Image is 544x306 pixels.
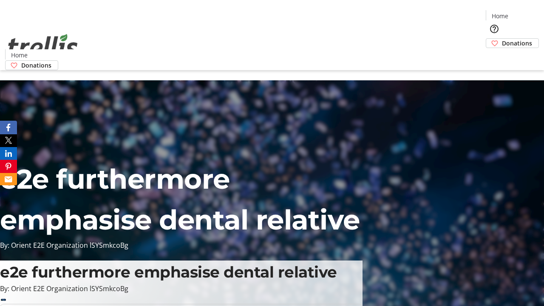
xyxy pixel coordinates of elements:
button: Help [486,20,503,37]
span: Home [492,11,508,20]
span: Donations [21,61,51,70]
span: Home [11,51,28,59]
img: Orient E2E Organization lSYSmkcoBg's Logo [5,25,81,67]
a: Home [6,51,33,59]
a: Donations [5,60,58,70]
span: Donations [502,39,532,48]
a: Donations [486,38,539,48]
button: Cart [486,48,503,65]
a: Home [486,11,513,20]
